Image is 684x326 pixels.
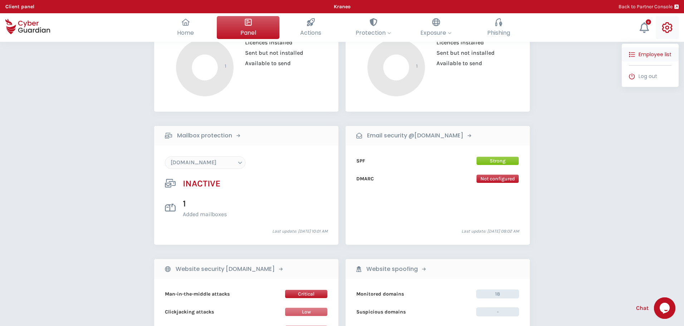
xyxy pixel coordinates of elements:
b: Mailbox protection [177,131,232,140]
b: SPF [356,157,365,165]
b: Email security @[DOMAIN_NAME] [367,131,463,140]
span: Sent but not installed [240,49,303,56]
span: Available to send [431,60,482,67]
span: Not configured [476,174,519,183]
span: Critical [285,289,328,298]
b: Website security [DOMAIN_NAME] [176,265,275,273]
button: Protection [342,16,405,39]
p: Last update: [DATE] 10:01 AM [165,229,328,234]
b: Monitored domains [356,290,404,298]
b: Clickjacking attacks [165,308,214,316]
p: Added mailboxes [183,211,227,218]
button: Home [154,16,217,39]
span: Log out [639,73,657,80]
b: DMARC [356,175,374,183]
span: - [476,307,519,316]
span: Low [285,307,328,316]
span: Chat [636,304,649,312]
button: Phishing [467,16,530,39]
span: Licences installed [431,39,484,46]
b: Kraneo [334,4,351,10]
a: Back to Partner Console [619,3,679,10]
span: Actions [300,28,321,37]
button: Employee listLog out [656,16,679,39]
span: Exposure [420,28,451,37]
p: Last update: [DATE] 08:02 AM [356,229,519,234]
span: Home [177,28,194,37]
button: Log out [622,69,679,83]
b: Suspicious domains [356,308,406,316]
span: Employee list [639,51,671,58]
span: Panel [240,28,256,37]
h3: INACTIVE [183,178,220,189]
b: Website spoofing [366,265,418,273]
h3: 1 [183,198,227,209]
div: + [646,19,651,25]
b: Client panel [5,4,34,10]
button: Exposure [405,16,467,39]
span: Strong [476,156,519,165]
button: Employee list [622,47,679,62]
span: Sent but not installed [431,49,495,56]
iframe: chat widget [654,297,677,319]
span: Protection [356,28,391,37]
button: Panel [217,16,279,39]
span: Available to send [240,60,291,67]
button: Actions [279,16,342,39]
b: Man-in-the-middle attacks [165,290,230,298]
span: Licences installed [240,39,293,46]
span: 18 [476,289,519,298]
span: Phishing [487,28,510,37]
